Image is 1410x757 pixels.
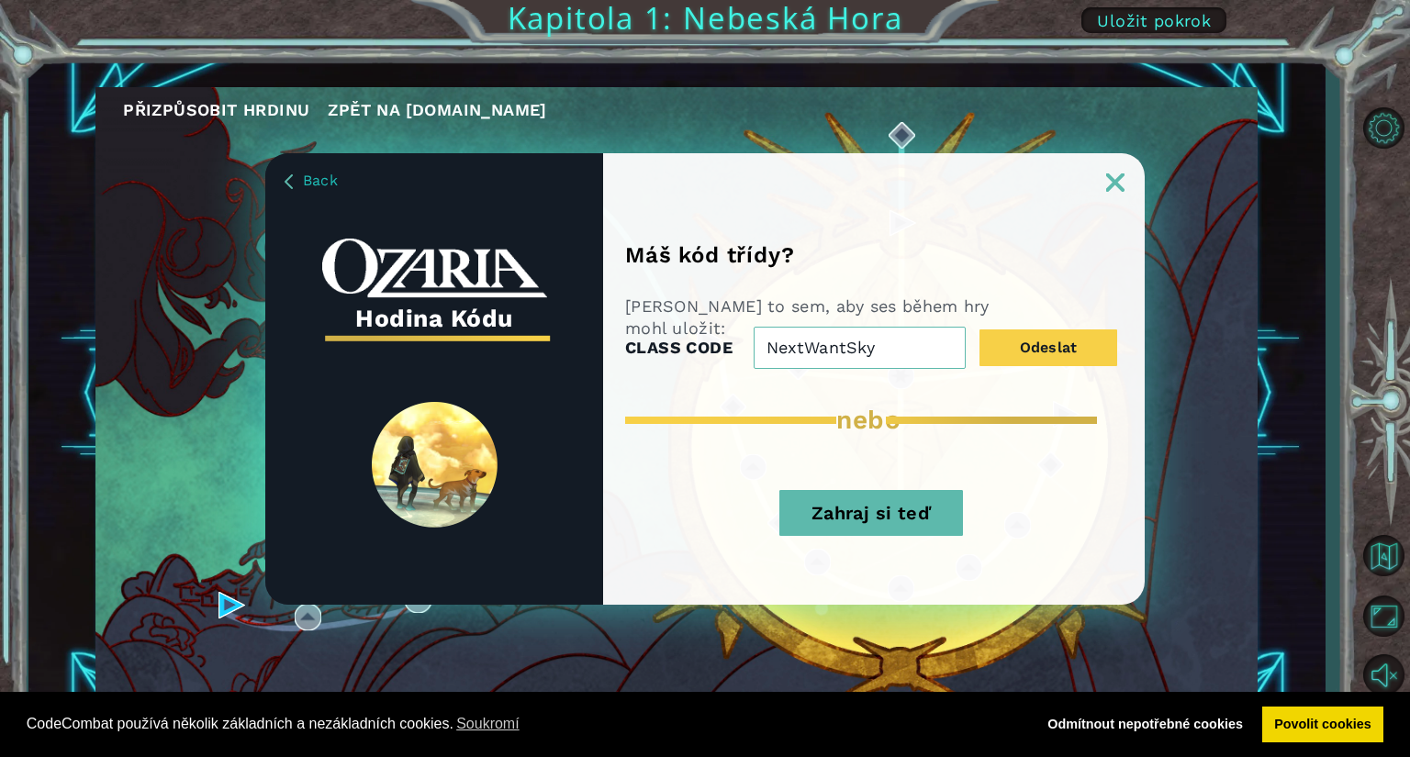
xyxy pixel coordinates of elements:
[285,174,293,189] img: BackArrow_Dusk.png
[625,242,852,268] h1: Máš kód třídy?
[779,490,963,536] button: Zahraj si teď
[322,298,547,339] h3: Hodina Kódu
[303,172,338,189] span: Back
[1035,707,1256,743] a: deny cookies
[453,710,522,738] a: learn more about cookies
[836,405,901,435] span: nebo
[625,334,733,362] label: CLASS CODE
[625,295,1023,317] p: [PERSON_NAME] to sem, aby ses během hry mohl uložit:
[979,329,1117,366] button: Odeslat
[1262,707,1384,743] a: allow cookies
[27,710,1021,738] span: CodeCombat používá několik základních a nezákladních cookies.
[1106,173,1125,192] img: ExitButton_Dusk.png
[372,402,498,528] img: SpiritLandReveal.png
[322,239,547,298] img: whiteOzariaWordmark.png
